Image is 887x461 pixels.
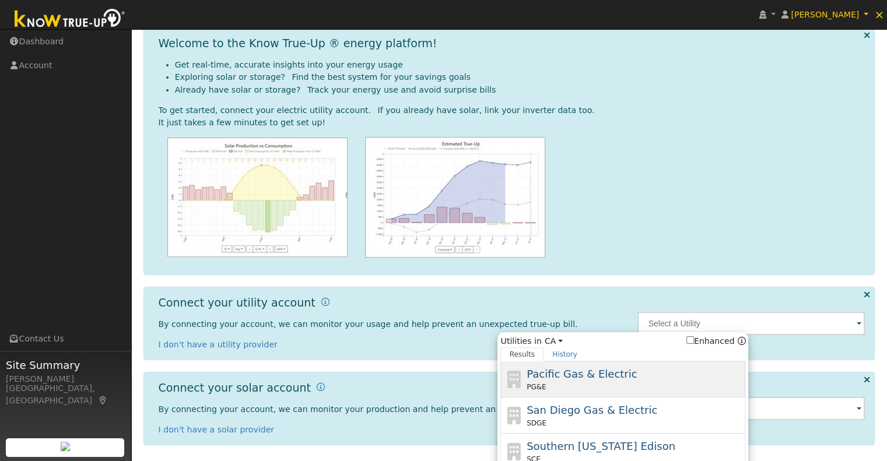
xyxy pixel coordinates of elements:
span: Site Summary [6,357,125,373]
li: Get real-time, accurate insights into your energy usage [175,59,865,71]
span: Southern [US_STATE] Edison [527,440,675,452]
span: By connecting your account, we can monitor your usage and help prevent an unexpected true-up bill. [159,319,578,329]
span: × [874,8,884,22]
input: Select a Utility [637,312,865,335]
span: Pacific Gas & Electric [527,368,637,380]
div: To get started, connect your electric utility account. If you already have solar, link your inver... [159,104,865,117]
span: By connecting your account, we can monitor your production and help prevent an unexpected true-up... [159,404,597,414]
img: Know True-Up [9,6,131,33]
a: Results [500,347,544,361]
span: Utilities in [500,335,745,347]
input: Enhanced [686,336,694,344]
span: SDGE [527,418,546,428]
a: Enhanced Providers [737,336,745,346]
a: I don't have a solar provider [159,425,275,434]
span: PG&E [527,382,546,392]
input: Select an Inverter [637,397,865,420]
div: [GEOGRAPHIC_DATA], [GEOGRAPHIC_DATA] [6,382,125,407]
span: Show enhanced providers [686,335,746,347]
img: retrieve [61,442,70,451]
h1: Welcome to the Know True-Up ® energy platform! [159,37,437,50]
a: Map [98,396,108,405]
li: Already have solar or storage? Track your energy use and avoid surprise bills [175,84,865,96]
span: San Diego Gas & Electric [527,404,657,416]
label: Enhanced [686,335,735,347]
h1: Connect your utility account [159,296,315,309]
a: History [544,347,586,361]
span: [PERSON_NAME] [791,10,859,19]
h1: Connect your solar account [159,381,311,395]
a: CA [545,335,563,347]
div: It just takes a few minutes to get set up! [159,117,865,129]
li: Exploring solar or storage? Find the best system for your savings goals [175,71,865,83]
a: I don't have a utility provider [159,340,278,349]
div: [PERSON_NAME] [6,373,125,385]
